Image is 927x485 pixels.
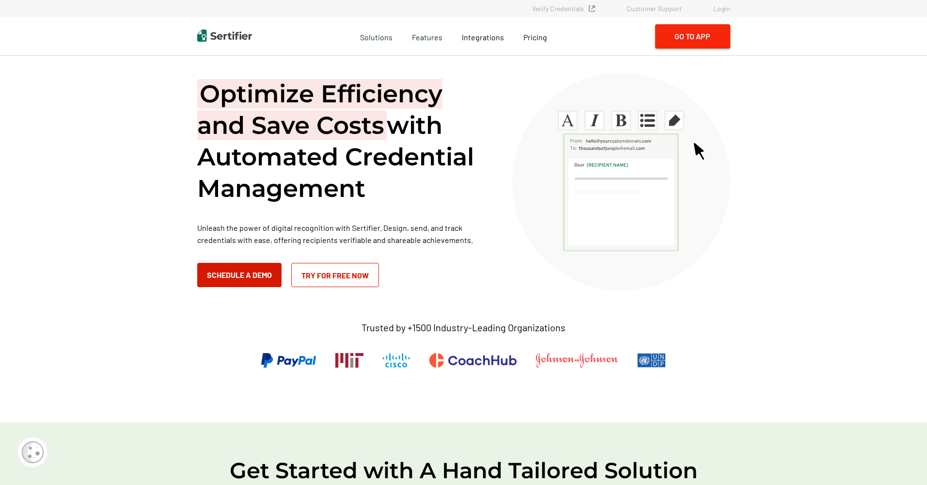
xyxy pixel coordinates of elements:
span: Solutions [360,30,393,42]
img: Johnson & Johnson [536,353,617,368]
img: Cisco [383,353,410,368]
h1: with Automated Credential Management [197,78,488,204]
span: Optimize Efficiency and Save Costs [197,79,442,140]
img: Massachusetts Institute of Technology [335,353,363,368]
img: Cookie Popup Icon [22,441,44,463]
button: Go to App [655,24,730,48]
button: Schedule a Demo [197,263,282,287]
a: Login [713,4,730,13]
g: I [590,114,599,126]
img: Verified [589,5,595,12]
a: Pricing [523,30,547,42]
span: Pricing [523,32,547,42]
h2: Get Started with A Hand Tailored Solution [173,456,754,485]
img: UNDP [637,353,666,368]
img: PayPal [261,353,316,368]
a: Try for Free Now [291,263,379,287]
span: Integrations [462,32,504,42]
a: Integrations [462,30,504,42]
g: B [615,114,626,126]
a: Customer Support [627,4,682,13]
img: CoachHub [429,353,517,368]
p: Unleash the power of digital recognition with Sertifier. Design, send, and track credentials with... [197,222,488,246]
g: A [561,114,574,126]
iframe: Chat Widget [879,438,927,485]
a: Verify Credentials [532,4,595,13]
img: Sertifier | Digital Credentialing Platform [197,30,252,42]
p: Trusted by +1500 Industry-Leading Organizations [361,322,566,334]
span: Features [412,30,442,42]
